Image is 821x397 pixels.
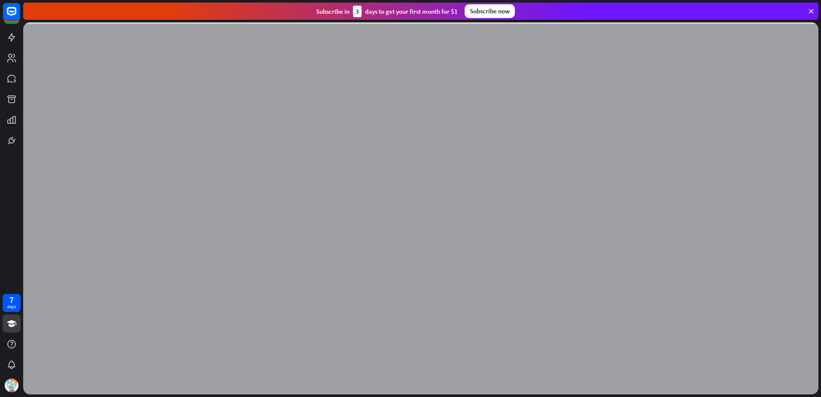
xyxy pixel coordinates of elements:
[7,304,16,310] div: days
[465,4,515,18] div: Subscribe now
[9,296,14,304] div: 7
[3,294,21,312] a: 7 days
[316,6,458,17] div: Subscribe in days to get your first month for $1
[353,6,362,17] div: 3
